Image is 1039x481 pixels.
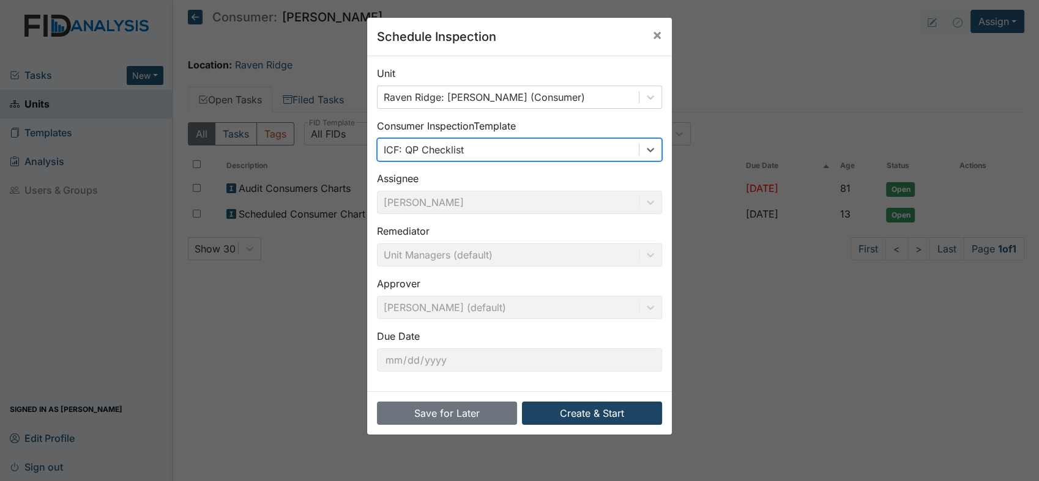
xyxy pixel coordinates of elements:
button: Create & Start [522,402,662,425]
div: Raven Ridge: [PERSON_NAME] (Consumer) [384,90,585,105]
h5: Schedule Inspection [377,28,496,46]
label: Approver [377,276,420,291]
label: Due Date [377,329,420,343]
label: Remediator [377,224,430,238]
div: ICF: QP Checklist [384,142,464,157]
label: Consumer Inspection Template [377,119,516,133]
button: Close [642,18,672,52]
label: Unit [377,66,395,81]
span: × [652,26,662,43]
button: Save for Later [377,402,517,425]
label: Assignee [377,171,419,186]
